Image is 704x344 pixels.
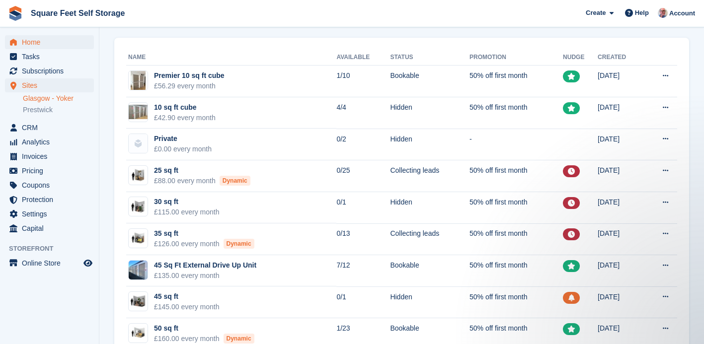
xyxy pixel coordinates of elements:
td: Collecting leads [390,160,469,192]
span: Home [22,35,81,49]
td: 50% off first month [469,192,563,224]
span: Tasks [22,50,81,64]
span: Settings [22,207,81,221]
div: 50 sq ft [154,323,254,334]
img: 30-sqft-unit.jpg [129,200,148,214]
td: Hidden [390,192,469,224]
a: menu [5,164,94,178]
div: Private [154,134,212,144]
td: [DATE] [598,97,643,129]
div: 45 Sq Ft External Drive Up Unit [154,260,256,271]
span: Coupons [22,178,81,192]
a: Glasgow - Yoker [23,94,94,103]
th: Available [336,50,390,66]
span: Analytics [22,135,81,149]
img: David Greer [658,8,668,18]
a: menu [5,121,94,135]
div: Dynamic [224,239,254,249]
img: stora-icon-8386f47178a22dfd0bd8f6a31ec36ba5ce8667c1dd55bd0f319d3a0aa187defe.svg [8,6,23,21]
span: Invoices [22,149,81,163]
td: 4/4 [336,97,390,129]
div: £88.00 every month [154,176,250,186]
span: Account [669,8,695,18]
div: 35 sq ft [154,228,254,239]
td: 0/2 [336,129,390,160]
div: 10 sq ft cube [154,102,216,113]
a: Preview store [82,257,94,269]
div: Dynamic [224,334,254,344]
td: 50% off first month [469,66,563,97]
a: menu [5,207,94,221]
td: 7/12 [336,255,390,287]
td: 50% off first month [469,286,563,318]
td: Bookable [390,255,469,287]
a: menu [5,178,94,192]
td: 1/10 [336,66,390,97]
td: Hidden [390,286,469,318]
td: Collecting leads [390,223,469,255]
td: [DATE] [598,129,643,160]
td: Hidden [390,129,469,160]
div: £56.29 every month [154,81,225,91]
td: [DATE] [598,286,643,318]
a: menu [5,193,94,206]
img: IMG_4402.jpeg [129,261,148,279]
td: - [469,129,563,160]
span: Help [635,8,649,18]
a: menu [5,256,94,270]
a: menu [5,135,94,149]
img: blank-unit-type-icon-ffbac7b88ba66c5e286b0e438baccc4b9c83835d4c34f86887a83fc20ec27e7b.svg [129,134,148,153]
img: 50-sqft-unit.jpg [129,326,148,340]
span: Sites [22,78,81,92]
div: 25 sq ft [154,165,250,176]
span: Online Store [22,256,81,270]
td: [DATE] [598,223,643,255]
div: £145.00 every month [154,302,220,312]
td: 0/13 [336,223,390,255]
td: 50% off first month [469,97,563,129]
div: £42.90 every month [154,113,216,123]
span: Storefront [9,244,99,254]
td: [DATE] [598,66,643,97]
img: 65CBC5DA-62B8-4775-A020-FBFC11C61360.jpeg [131,70,146,90]
td: 0/1 [336,192,390,224]
div: £0.00 every month [154,144,212,154]
a: Square Feet Self Storage [27,5,129,21]
a: menu [5,221,94,235]
td: Hidden [390,97,469,129]
td: 50% off first month [469,223,563,255]
a: menu [5,50,94,64]
div: £160.00 every month [154,334,254,344]
td: [DATE] [598,160,643,192]
div: 30 sq ft [154,197,220,207]
td: 50% off first month [469,160,563,192]
img: 4F358053-329E-4305-8177-114A23F1AB31.jpeg [129,105,148,119]
td: 0/1 [336,286,390,318]
span: Protection [22,193,81,206]
td: Bookable [390,66,469,97]
a: menu [5,149,94,163]
span: Pricing [22,164,81,178]
th: Nudge [563,50,598,66]
div: £115.00 every month [154,207,220,217]
img: 35-sqft-unit.jpg [129,231,148,246]
div: 45 sq ft [154,291,220,302]
th: Status [390,50,469,66]
div: Premier 10 sq ft cube [154,70,225,81]
a: menu [5,64,94,78]
div: Dynamic [220,176,250,186]
div: £126.00 every month [154,239,254,249]
td: [DATE] [598,255,643,287]
a: Prestwick [23,105,94,115]
a: menu [5,35,94,49]
img: 40-sqft-unit.jpg [129,294,148,309]
td: 50% off first month [469,255,563,287]
th: Promotion [469,50,563,66]
img: 25-sqft-unit.jpg [129,168,148,183]
td: 0/25 [336,160,390,192]
span: Create [586,8,606,18]
td: [DATE] [598,192,643,224]
th: Name [126,50,336,66]
span: CRM [22,121,81,135]
span: Capital [22,221,81,235]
